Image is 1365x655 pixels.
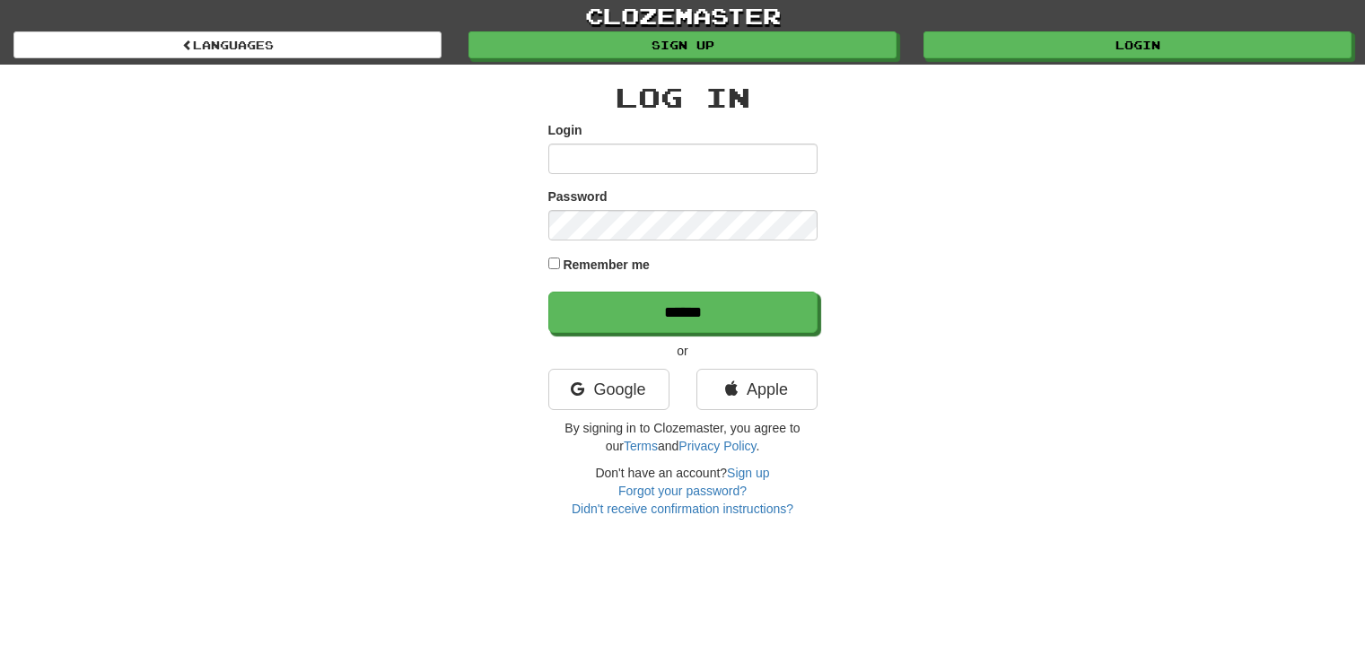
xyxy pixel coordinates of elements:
[678,439,756,453] a: Privacy Policy
[923,31,1352,58] a: Login
[624,439,658,453] a: Terms
[548,464,818,518] div: Don't have an account?
[727,466,769,480] a: Sign up
[696,369,818,410] a: Apple
[13,31,442,58] a: Languages
[548,188,608,205] label: Password
[563,256,650,274] label: Remember me
[468,31,897,58] a: Sign up
[548,83,818,112] h2: Log In
[572,502,793,516] a: Didn't receive confirmation instructions?
[548,419,818,455] p: By signing in to Clozemaster, you agree to our and .
[548,369,669,410] a: Google
[618,484,747,498] a: Forgot your password?
[548,121,582,139] label: Login
[548,342,818,360] p: or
